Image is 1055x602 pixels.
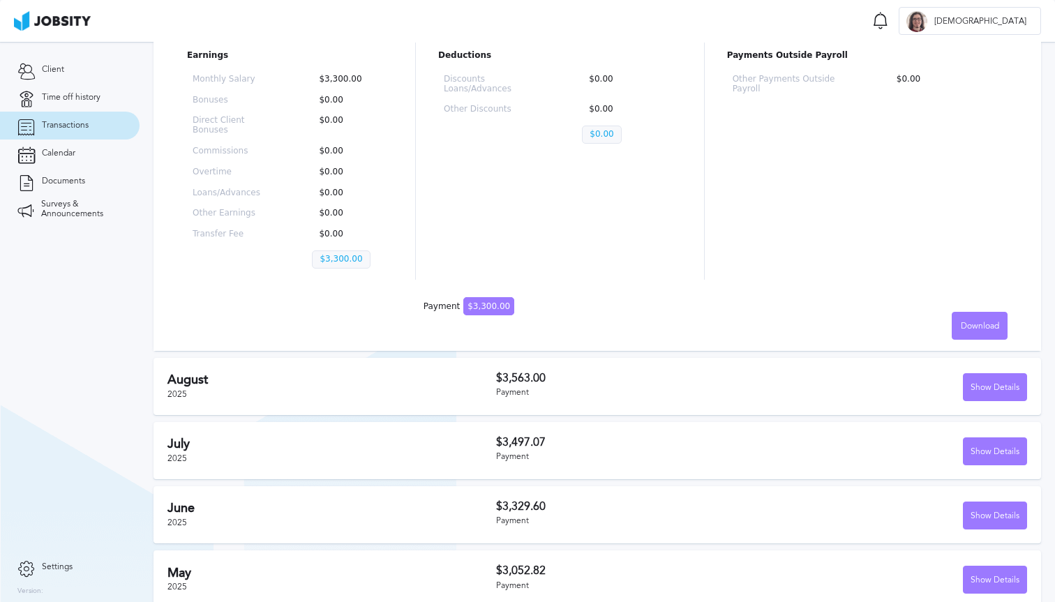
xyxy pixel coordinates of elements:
[193,209,267,218] p: Other Earnings
[444,105,537,114] p: Other Discounts
[167,501,496,516] h2: June
[496,436,762,449] h3: $3,497.07
[952,312,1008,340] button: Download
[964,502,1026,530] div: Show Details
[906,11,927,32] div: J
[890,75,1002,94] p: $0.00
[964,374,1026,402] div: Show Details
[961,322,999,331] span: Download
[963,502,1027,529] button: Show Details
[582,75,675,94] p: $0.00
[167,373,496,387] h2: August
[14,11,91,31] img: ab4bad089aa723f57921c736e9817d99.png
[963,373,1027,401] button: Show Details
[963,566,1027,594] button: Show Details
[187,51,393,61] p: Earnings
[733,75,845,94] p: Other Payments Outside Payroll
[167,437,496,451] h2: July
[963,437,1027,465] button: Show Details
[42,65,64,75] span: Client
[167,518,187,527] span: 2025
[496,372,762,384] h3: $3,563.00
[42,176,85,186] span: Documents
[496,581,762,591] div: Payment
[496,500,762,513] h3: $3,329.60
[496,516,762,526] div: Payment
[424,302,514,312] div: Payment
[167,566,496,580] h2: May
[312,209,387,218] p: $0.00
[41,200,122,219] span: Surveys & Announcements
[42,93,100,103] span: Time off history
[899,7,1041,35] button: J[DEMOGRAPHIC_DATA]
[496,452,762,462] div: Payment
[582,105,675,114] p: $0.00
[582,126,621,144] p: $0.00
[312,96,387,105] p: $0.00
[496,564,762,577] h3: $3,052.82
[193,116,267,135] p: Direct Client Bonuses
[42,562,73,572] span: Settings
[496,388,762,398] div: Payment
[167,453,187,463] span: 2025
[727,51,1008,61] p: Payments Outside Payroll
[167,582,187,592] span: 2025
[312,146,387,156] p: $0.00
[964,566,1026,594] div: Show Details
[312,167,387,177] p: $0.00
[42,121,89,130] span: Transactions
[312,116,387,135] p: $0.00
[964,438,1026,466] div: Show Details
[312,229,387,239] p: $0.00
[927,17,1033,27] span: [DEMOGRAPHIC_DATA]
[312,250,370,269] p: $3,300.00
[312,188,387,198] p: $0.00
[193,146,267,156] p: Commissions
[444,75,537,94] p: Discounts Loans/Advances
[193,75,267,84] p: Monthly Salary
[438,51,682,61] p: Deductions
[193,188,267,198] p: Loans/Advances
[312,75,387,84] p: $3,300.00
[167,389,187,399] span: 2025
[193,96,267,105] p: Bonuses
[463,297,514,315] span: $3,300.00
[193,167,267,177] p: Overtime
[193,229,267,239] p: Transfer Fee
[42,149,75,158] span: Calendar
[17,587,43,596] label: Version:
